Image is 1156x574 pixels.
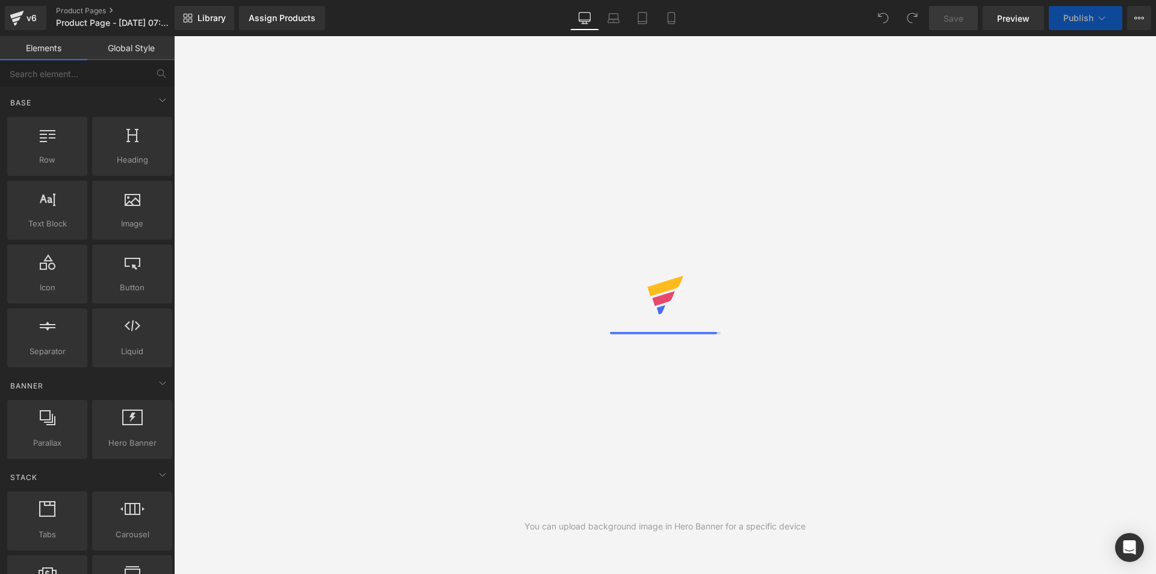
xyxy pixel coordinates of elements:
span: Text Block [11,217,84,230]
span: Carousel [96,528,169,541]
span: Parallax [11,437,84,449]
span: Base [9,97,33,108]
span: Hero Banner [96,437,169,449]
div: Assign Products [249,13,315,23]
span: Banner [9,380,45,392]
button: Undo [871,6,895,30]
div: You can upload background image in Hero Banner for a specific device [524,520,806,533]
span: Preview [997,12,1030,25]
a: Preview [983,6,1044,30]
span: Image [96,217,169,230]
span: Save [943,12,963,25]
span: Button [96,281,169,294]
a: Mobile [657,6,686,30]
a: Laptop [599,6,628,30]
div: Open Intercom Messenger [1115,533,1144,562]
button: More [1127,6,1151,30]
span: Separator [11,345,84,358]
div: v6 [24,10,39,26]
span: Library [197,13,226,23]
span: Publish [1063,13,1093,23]
a: Product Pages [56,6,194,16]
span: Product Page - [DATE] 07:01:32 [56,18,172,28]
span: Row [11,154,84,166]
a: Tablet [628,6,657,30]
button: Redo [900,6,924,30]
span: Liquid [96,345,169,358]
button: Publish [1049,6,1122,30]
span: Tabs [11,528,84,541]
span: Stack [9,472,39,483]
span: Icon [11,281,84,294]
a: Desktop [570,6,599,30]
a: New Library [175,6,234,30]
a: v6 [5,6,46,30]
a: Global Style [87,36,175,60]
span: Heading [96,154,169,166]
